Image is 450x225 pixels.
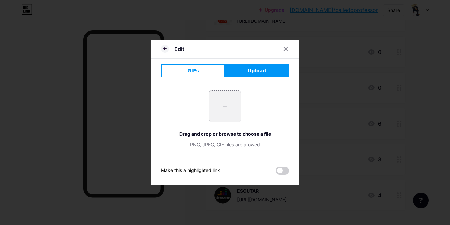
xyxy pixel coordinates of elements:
span: Upload [248,67,266,74]
button: GIFs [161,64,225,77]
span: GIFs [187,67,199,74]
div: Edit [174,45,184,53]
div: PNG, JPEG, GIF files are allowed [161,141,289,148]
div: Drag and drop or browse to choose a file [161,130,289,137]
div: Make this a highlighted link [161,167,220,175]
button: Upload [225,64,289,77]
